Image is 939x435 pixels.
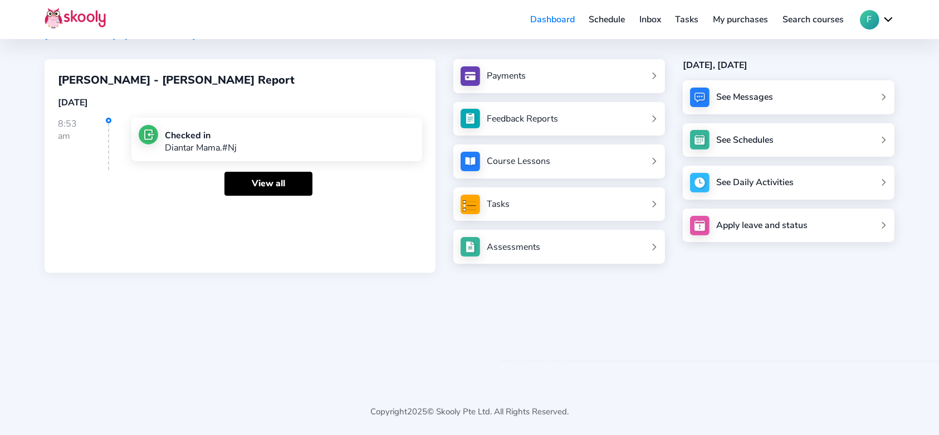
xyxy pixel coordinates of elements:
[461,237,658,257] a: Assessments
[706,11,775,28] a: My purchases
[632,11,668,28] a: Inbox
[683,59,894,71] div: [DATE], [DATE]
[461,66,658,86] a: Payments
[683,123,894,157] a: See Schedules
[461,195,480,214] img: tasksForMpWeb.png
[487,198,510,210] div: Tasks
[683,209,894,243] a: Apply leave and status
[58,96,422,109] div: [DATE]
[690,216,710,235] img: apply_leave.jpg
[717,219,808,231] div: Apply leave and status
[461,152,480,171] img: courses.jpg
[668,11,706,28] a: Tasks
[58,118,109,170] div: 8:53
[683,166,894,200] a: See Daily Activities
[165,142,237,154] p: Diantar Mama.#Nj
[165,129,237,142] div: Checked in
[775,11,851,28] a: Search courses
[860,10,894,30] button: Fchevron down outline
[407,406,427,417] span: 2025
[523,11,582,28] a: Dashboard
[487,241,541,253] div: Assessments
[58,72,295,88] span: [PERSON_NAME] - [PERSON_NAME] Report
[224,172,312,196] a: View all
[717,91,774,103] div: See Messages
[45,361,894,435] div: Copyright © Skooly Pte Ltd. All Rights Reserved.
[461,109,658,128] a: Feedback Reports
[690,130,710,149] img: schedule.jpg
[139,125,158,144] img: checkin.jpg
[461,152,658,171] a: Course Lessons
[461,109,480,128] img: see_atten.jpg
[487,70,526,82] div: Payments
[690,173,710,192] img: activity.jpg
[45,7,106,29] img: Skooly
[487,155,551,167] div: Course Lessons
[461,195,658,214] a: Tasks
[717,134,774,146] div: See Schedules
[690,88,710,107] img: messages.jpg
[582,11,633,28] a: Schedule
[717,176,794,188] div: See Daily Activities
[461,66,480,86] img: payments.jpg
[487,113,559,125] div: Feedback Reports
[461,237,480,257] img: assessments.jpg
[58,130,108,142] div: am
